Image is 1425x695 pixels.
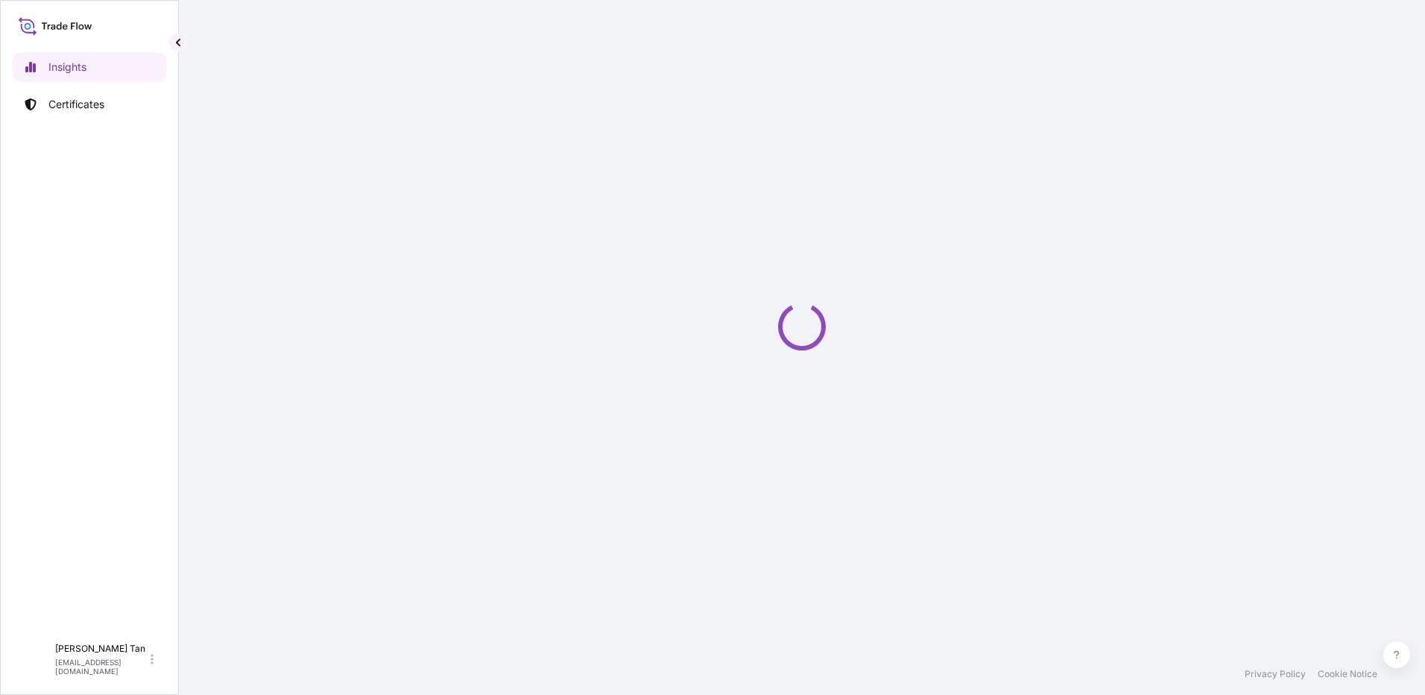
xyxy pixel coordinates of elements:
p: [EMAIL_ADDRESS][DOMAIN_NAME] [55,658,148,676]
a: Privacy Policy [1245,668,1306,680]
a: Cookie Notice [1318,668,1377,680]
p: Certificates [48,97,104,112]
p: [PERSON_NAME] Tan [55,643,148,655]
span: SLL [22,652,46,667]
a: Certificates [13,89,166,119]
p: Insights [48,60,86,75]
a: Insights [13,52,166,82]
